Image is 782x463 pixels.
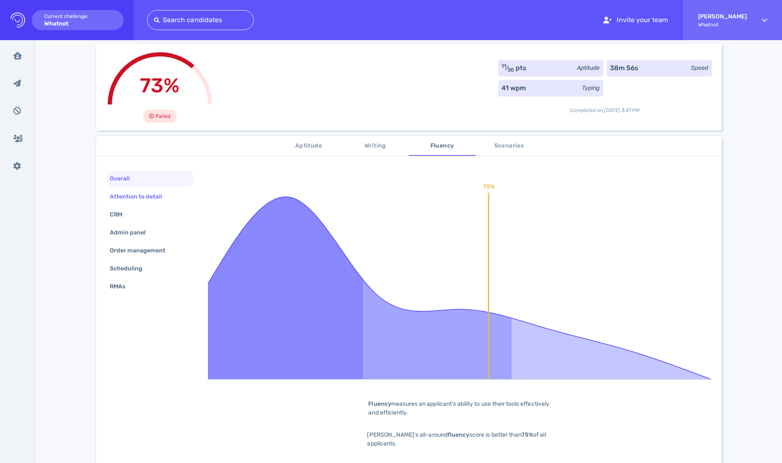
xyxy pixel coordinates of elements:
div: CRM [108,209,132,221]
div: Scheduling [108,262,153,275]
b: 75% [521,431,533,438]
span: Fluency [414,141,471,151]
strong: [PERSON_NAME] [698,13,747,20]
span: 73% [140,74,179,97]
div: Attention to detail [108,191,172,203]
div: RMAs [108,280,135,293]
div: Admin panel [108,226,156,239]
sup: 11 [501,63,506,69]
span: Failed [156,111,170,121]
div: Aptitude [577,64,600,72]
div: Speed [691,64,708,72]
div: Typing [582,84,600,92]
div: 38m 56s [610,63,638,73]
span: Whatnot [698,22,747,28]
span: Scenarios [481,141,537,151]
div: 41 wpm [501,83,526,93]
div: Completed on [DATE] 3:47 PM [498,100,712,114]
div: measures an applicant's ability to use their tools effectively and efficiently. [355,399,564,417]
span: Aptitude [280,141,337,151]
div: Overall [108,173,140,185]
text: 75% [483,183,495,190]
span: Writing [347,141,404,151]
sub: 20 [508,67,514,73]
div: Order management [108,244,176,257]
div: ⁄ pts [501,63,527,73]
b: fluency [448,431,469,438]
span: [PERSON_NAME]'s all-around score is better than of all applicants. [367,431,546,447]
b: Fluency [368,400,391,407]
